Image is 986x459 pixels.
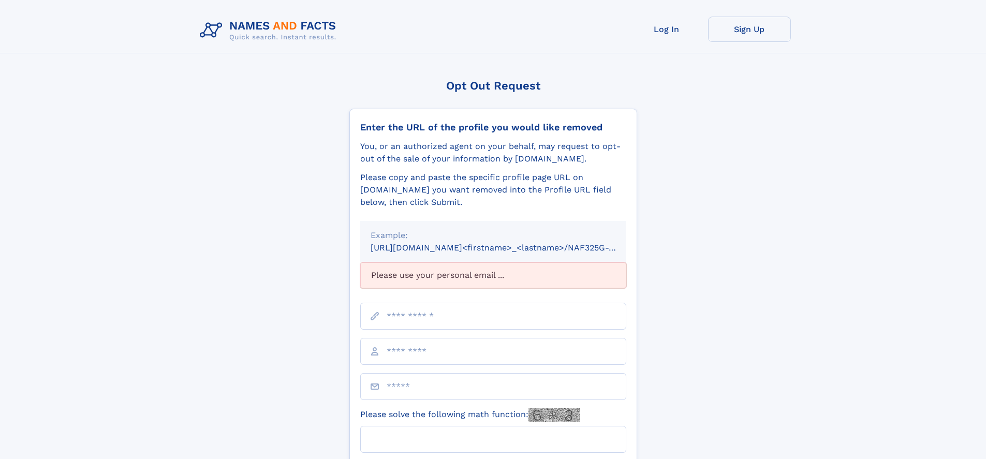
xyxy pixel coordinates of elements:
div: Please copy and paste the specific profile page URL on [DOMAIN_NAME] you want removed into the Pr... [360,171,626,209]
img: Logo Names and Facts [196,17,345,45]
div: Example: [371,229,616,242]
label: Please solve the following math function: [360,408,580,422]
a: Log In [625,17,708,42]
div: You, or an authorized agent on your behalf, may request to opt-out of the sale of your informatio... [360,140,626,165]
div: Please use your personal email ... [360,262,626,288]
a: Sign Up [708,17,791,42]
div: Opt Out Request [349,79,637,92]
div: Enter the URL of the profile you would like removed [360,122,626,133]
small: [URL][DOMAIN_NAME]<firstname>_<lastname>/NAF325G-xxxxxxxx [371,243,646,253]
